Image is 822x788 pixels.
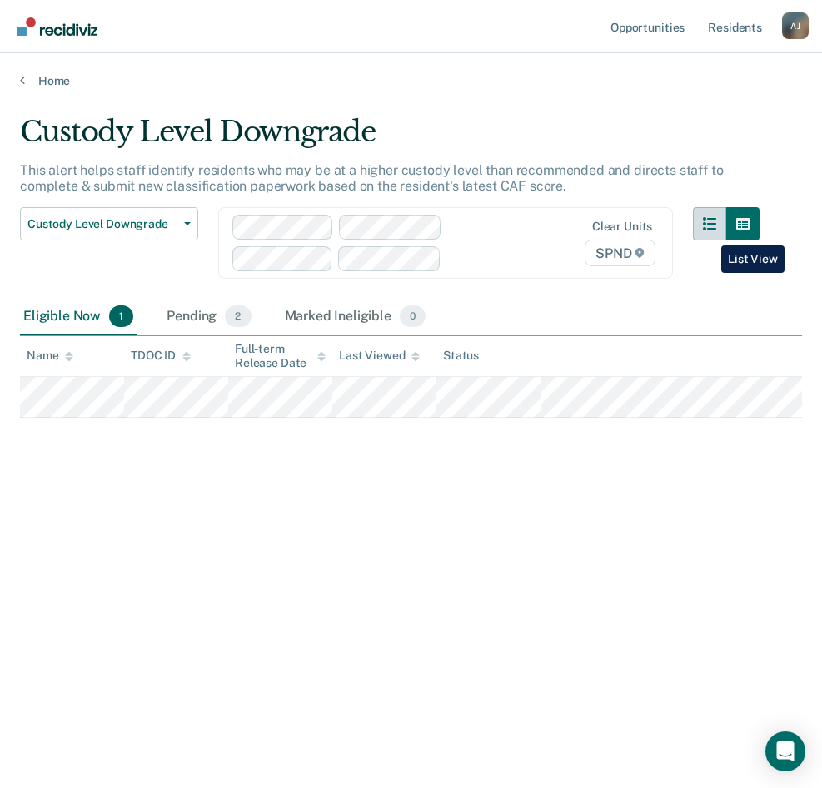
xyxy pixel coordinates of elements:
p: This alert helps staff identify residents who may be at a higher custody level than recommended a... [20,162,723,194]
div: Last Viewed [339,349,420,363]
div: A J [782,12,809,39]
div: Pending2 [163,299,254,335]
span: Custody Level Downgrade [27,217,177,231]
div: TDOC ID [131,349,191,363]
div: Open Intercom Messenger [765,731,805,771]
div: Name [27,349,73,363]
span: 2 [225,305,251,327]
div: Clear units [592,220,653,234]
button: Custody Level Downgrade [20,207,198,240]
div: Custody Level Downgrade [20,115,760,162]
button: Profile dropdown button [782,12,809,39]
img: Recidiviz [17,17,97,36]
div: Full-term Release Date [235,342,326,370]
span: 0 [400,305,426,327]
span: 1 [109,305,133,327]
span: SPND [585,240,655,266]
div: Status [443,349,479,363]
div: Marked Ineligible0 [281,299,430,335]
div: Eligible Now1 [20,299,137,335]
a: Home [20,73,802,88]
